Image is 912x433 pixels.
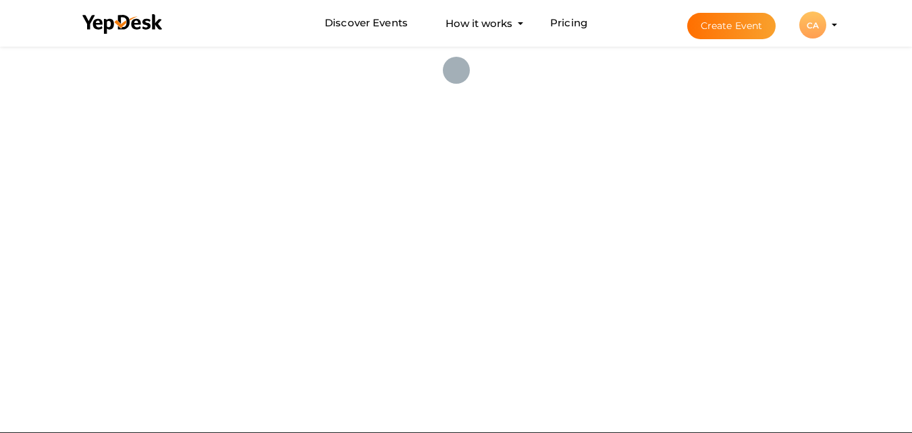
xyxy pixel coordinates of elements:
[795,11,830,39] button: CA
[799,11,826,39] div: CA
[325,11,408,36] a: Discover Events
[687,13,776,39] button: Create Event
[799,20,826,30] profile-pic: CA
[550,11,587,36] a: Pricing
[441,11,516,36] button: How it works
